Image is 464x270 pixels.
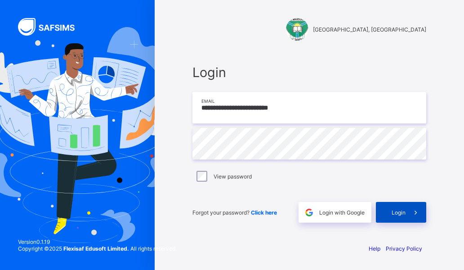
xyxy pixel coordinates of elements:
[251,209,277,216] a: Click here
[192,64,426,80] span: Login
[214,173,252,180] label: View password
[392,209,406,216] span: Login
[192,209,277,216] span: Forgot your password?
[304,207,314,218] img: google.396cfc9801f0270233282035f929180a.svg
[369,245,380,252] a: Help
[319,209,365,216] span: Login with Google
[18,245,177,252] span: Copyright © 2025 All rights reserved.
[18,238,177,245] span: Version 0.1.19
[386,245,422,252] a: Privacy Policy
[313,26,426,33] span: [GEOGRAPHIC_DATA], [GEOGRAPHIC_DATA]
[63,245,129,252] strong: Flexisaf Edusoft Limited.
[18,18,85,36] img: SAFSIMS Logo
